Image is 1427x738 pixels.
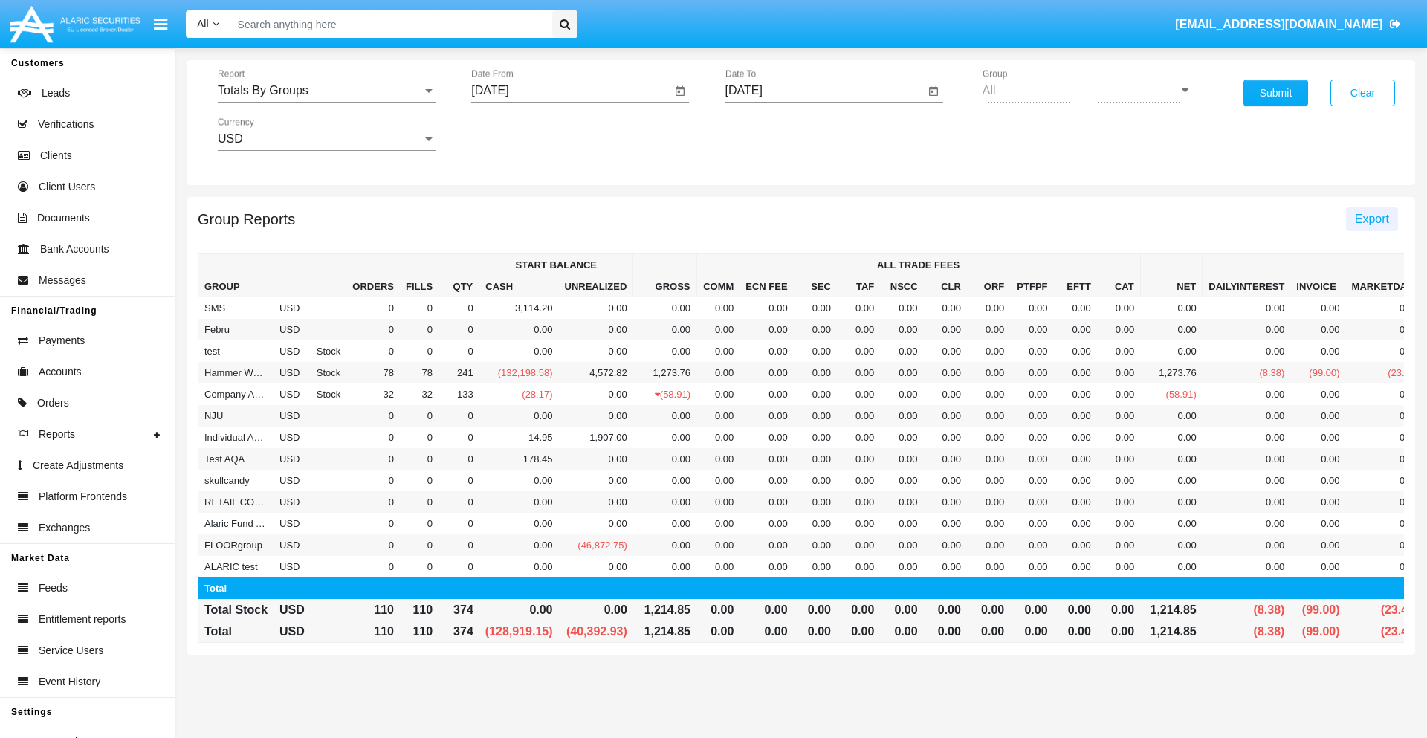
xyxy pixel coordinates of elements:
[794,297,837,319] td: 0.00
[837,340,880,362] td: 0.00
[1054,427,1097,448] td: 0.00
[696,383,740,405] td: 0.00
[1010,362,1053,383] td: 0.00
[198,513,274,534] td: Alaric Fund Accounts
[696,297,740,319] td: 0.00
[479,427,559,448] td: 14.95
[837,513,880,534] td: 0.00
[1290,405,1345,427] td: 0.00
[1203,470,1291,491] td: 0.00
[346,383,400,405] td: 32
[1054,340,1097,362] td: 0.00
[633,491,696,513] td: 0.00
[1010,448,1053,470] td: 0.00
[740,470,793,491] td: 0.00
[696,254,1140,276] th: All Trade Fees
[39,179,95,195] span: Client Users
[1097,383,1140,405] td: 0.00
[1054,448,1097,470] td: 0.00
[346,405,400,427] td: 0
[1140,491,1203,513] td: 0.00
[274,470,311,491] td: USD
[33,458,123,473] span: Create Adjustments
[1346,362,1425,383] td: (23.40)
[559,362,633,383] td: 4,572.82
[479,383,559,405] td: (28.17)
[42,85,70,101] span: Leads
[400,383,439,405] td: 32
[1346,297,1425,319] td: 0.00
[479,513,559,534] td: 0.00
[837,470,880,491] td: 0.00
[924,448,967,470] td: 0.00
[400,405,439,427] td: 0
[633,297,696,319] td: 0.00
[740,276,793,297] th: Ecn Fee
[1140,513,1203,534] td: 0.00
[633,470,696,491] td: 0.00
[274,383,311,405] td: USD
[696,448,740,470] td: 0.00
[924,297,967,319] td: 0.00
[1054,491,1097,513] td: 0.00
[1010,319,1053,340] td: 0.00
[696,319,740,340] td: 0.00
[39,643,103,658] span: Service Users
[346,319,400,340] td: 0
[39,674,100,690] span: Event History
[400,297,439,319] td: 0
[400,362,439,383] td: 78
[1097,297,1140,319] td: 0.00
[39,427,75,442] span: Reports
[740,427,793,448] td: 0.00
[794,362,837,383] td: 0.00
[479,276,559,297] th: Cash
[794,405,837,427] td: 0.00
[1346,207,1398,231] button: Export
[274,319,311,340] td: USD
[39,333,85,349] span: Payments
[696,276,740,297] th: Comm
[696,362,740,383] td: 0.00
[186,16,230,32] a: All
[1290,319,1345,340] td: 0.00
[37,395,69,411] span: Orders
[400,340,439,362] td: 0
[198,427,274,448] td: Individual AQA
[559,491,633,513] td: 0.00
[696,427,740,448] td: 0.00
[633,340,696,362] td: 0.00
[1346,319,1425,340] td: 0.00
[794,383,837,405] td: 0.00
[1054,319,1097,340] td: 0.00
[1346,491,1425,513] td: 0.00
[1054,383,1097,405] td: 0.00
[633,254,696,298] th: Gross
[37,210,90,226] span: Documents
[439,427,479,448] td: 0
[696,405,740,427] td: 0.00
[39,612,126,627] span: Entitlement reports
[880,362,923,383] td: 0.00
[967,470,1010,491] td: 0.00
[924,383,967,405] td: 0.00
[198,448,274,470] td: Test AQA
[439,470,479,491] td: 0
[311,340,347,362] td: Stock
[1290,383,1345,405] td: 0.00
[880,340,923,362] td: 0.00
[880,319,923,340] td: 0.00
[479,448,559,470] td: 178.45
[924,362,967,383] td: 0.00
[696,470,740,491] td: 0.00
[400,319,439,340] td: 0
[633,383,696,405] td: (58.91)
[274,427,311,448] td: USD
[967,362,1010,383] td: 0.00
[1175,18,1382,30] span: [EMAIL_ADDRESS][DOMAIN_NAME]
[40,148,72,164] span: Clients
[274,340,311,362] td: USD
[1140,297,1203,319] td: 0.00
[439,297,479,319] td: 0
[967,319,1010,340] td: 0.00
